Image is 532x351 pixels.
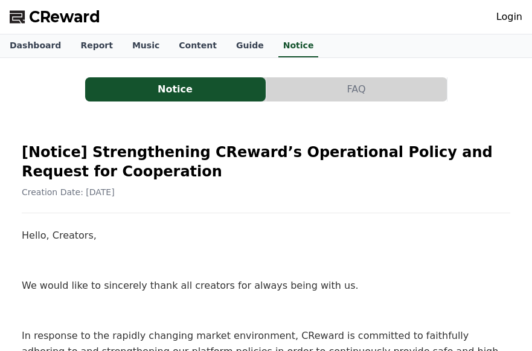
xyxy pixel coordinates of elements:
button: FAQ [266,77,447,101]
a: Content [169,34,226,57]
p: We would like to sincerely thank all creators for always being with us. [22,278,510,294]
p: Hello, Creators, [22,228,510,243]
button: Notice [85,77,266,101]
h2: [Notice] Strengthening CReward’s Operational Policy and Request for Cooperation [22,143,510,181]
span: CReward [29,7,100,27]
a: Notice [278,34,319,57]
a: CReward [10,7,100,27]
a: Guide [226,34,274,57]
a: Report [71,34,123,57]
a: Login [496,10,522,24]
span: Creation Date: [DATE] [22,187,115,197]
a: Music [123,34,169,57]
